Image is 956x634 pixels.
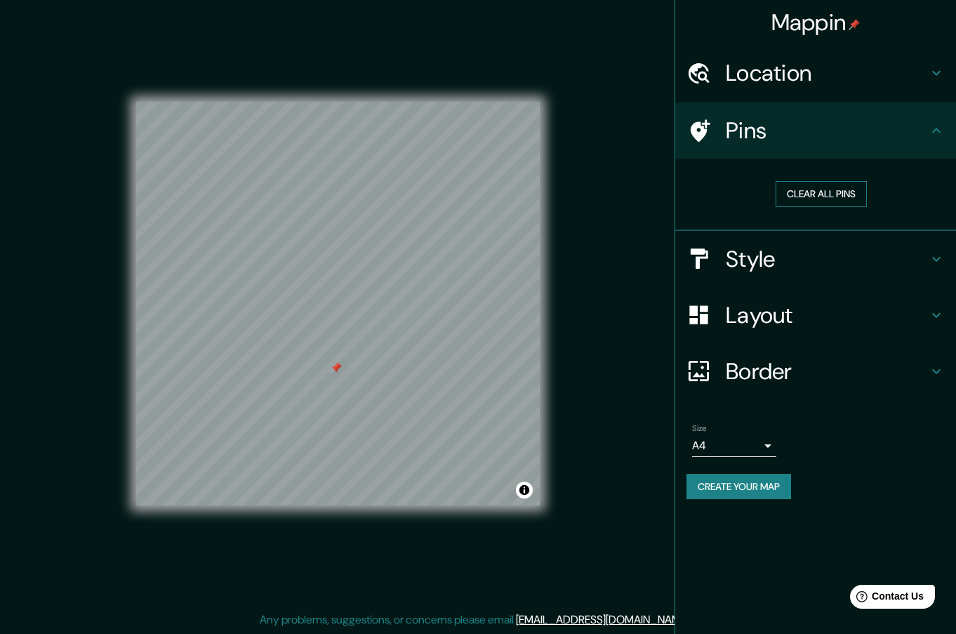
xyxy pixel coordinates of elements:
h4: Mappin [771,8,861,37]
div: Layout [675,287,956,343]
canvas: Map [136,102,540,506]
div: Border [675,343,956,399]
button: Create your map [686,474,791,500]
div: Style [675,231,956,287]
h4: Pins [726,117,928,145]
div: Pins [675,103,956,159]
button: Clear all pins [776,181,867,207]
button: Toggle attribution [516,482,533,498]
a: [EMAIL_ADDRESS][DOMAIN_NAME] [516,612,689,627]
h4: Location [726,59,928,87]
h4: Layout [726,301,928,329]
h4: Style [726,245,928,273]
div: A4 [692,435,776,457]
iframe: Help widget launcher [831,579,941,619]
img: pin-icon.png [849,19,860,30]
h4: Border [726,357,928,385]
label: Size [692,422,707,434]
div: Location [675,45,956,101]
p: Any problems, suggestions, or concerns please email . [260,612,691,628]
